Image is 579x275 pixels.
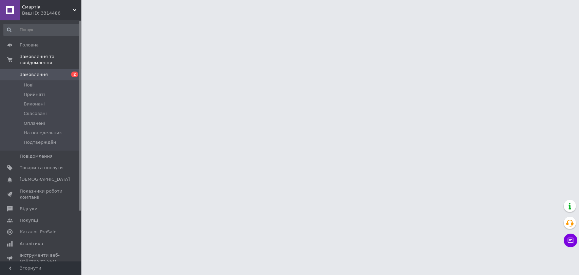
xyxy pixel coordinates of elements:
span: Подтверждён [24,139,56,145]
button: Чат з покупцем [564,234,577,247]
span: Виконані [24,101,45,107]
span: На понедельник [24,130,62,136]
span: Замовлення [20,72,48,78]
span: Головна [20,42,39,48]
span: Замовлення та повідомлення [20,54,81,66]
span: Скасовані [24,111,47,117]
span: Відгуки [20,206,37,212]
input: Пошук [3,24,80,36]
span: [DEMOGRAPHIC_DATA] [20,176,70,182]
span: Показники роботи компанії [20,188,63,200]
span: Оплачені [24,120,45,126]
span: Інструменти веб-майстра та SEO [20,252,63,264]
span: Смартік [22,4,73,10]
span: Каталог ProSale [20,229,56,235]
span: Прийняті [24,92,45,98]
span: Повідомлення [20,153,53,159]
span: 2 [71,72,78,77]
span: Товари та послуги [20,165,63,171]
span: Нові [24,82,34,88]
div: Ваш ID: 3314486 [22,10,81,16]
span: Аналітика [20,241,43,247]
span: Покупці [20,217,38,223]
